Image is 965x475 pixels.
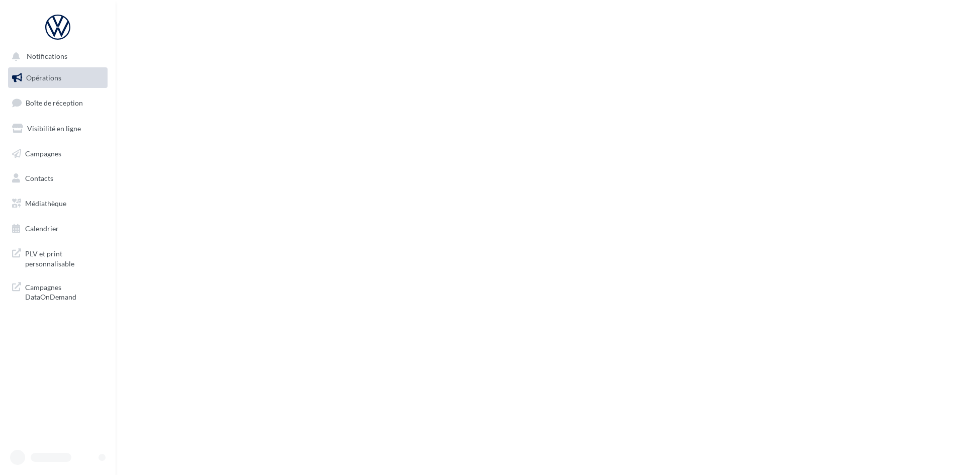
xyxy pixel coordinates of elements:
span: Campagnes [25,149,61,157]
a: Opérations [6,67,110,88]
a: PLV et print personnalisable [6,243,110,272]
a: Visibilité en ligne [6,118,110,139]
span: Opérations [26,73,61,82]
a: Campagnes [6,143,110,164]
span: Campagnes DataOnDemand [25,280,104,302]
a: Boîte de réception [6,92,110,114]
span: Boîte de réception [26,99,83,107]
a: Médiathèque [6,193,110,214]
a: Contacts [6,168,110,189]
a: Calendrier [6,218,110,239]
a: Campagnes DataOnDemand [6,276,110,306]
span: Notifications [27,52,67,61]
span: PLV et print personnalisable [25,247,104,268]
span: Calendrier [25,224,59,233]
span: Contacts [25,174,53,182]
span: Visibilité en ligne [27,124,81,133]
span: Médiathèque [25,199,66,208]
